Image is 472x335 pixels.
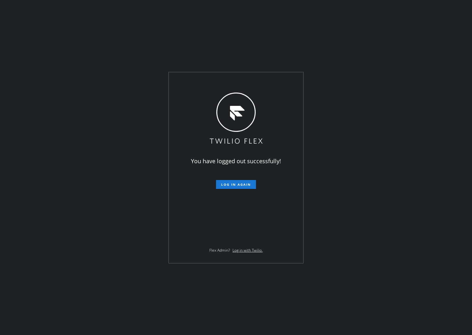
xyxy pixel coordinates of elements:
[221,182,251,187] span: Log in again
[191,157,281,165] span: You have logged out successfully!
[209,248,230,253] span: Flex Admin?
[216,180,256,189] button: Log in again
[233,248,263,253] a: Log in with Twilio.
